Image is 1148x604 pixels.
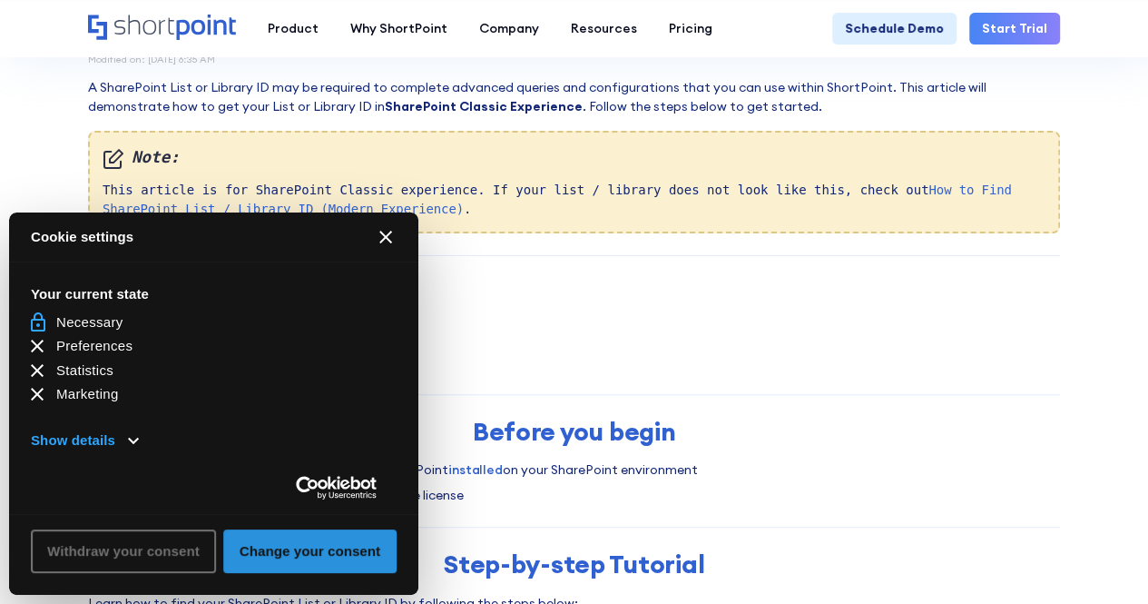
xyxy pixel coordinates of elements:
[652,13,728,45] a: Pricing
[832,13,957,45] a: Schedule Demo
[276,476,397,500] a: Usercentrics Cookiebot - opens new page
[268,19,319,38] div: Product
[31,384,397,405] li: Marketing
[1057,517,1148,604] iframe: Chat Widget
[251,13,334,45] a: Product
[88,54,1060,64] div: Modified on: [DATE] 6:35 AM
[448,461,503,478] a: installed
[31,530,216,573] button: Withdraw your consent
[31,431,139,451] button: Show details
[234,417,915,446] h2: Before you begin
[31,227,133,248] strong: Cookie settings
[31,361,397,381] li: Statistics
[385,98,583,114] strong: SharePoint Classic Experience
[479,19,539,38] div: Company
[969,13,1060,45] a: Start Trial
[571,19,637,38] div: Resources
[88,15,236,42] a: Home
[463,13,554,45] a: Company
[31,284,397,305] strong: Your current state
[31,336,397,357] li: Preferences
[554,13,652,45] a: Resources
[88,278,1060,305] div: Table of Contents
[234,550,915,579] h2: Step-by-step Tutorial
[88,78,1060,116] p: A SharePoint List or Library ID may be required to complete advanced queries and configurations t...
[223,530,397,573] button: Change your consent
[31,312,397,333] li: Necessary
[88,131,1060,233] div: This article is for SharePoint Classic experience. If your list / library does not look like this...
[334,13,463,45] a: Why ShortPoint
[669,19,712,38] div: Pricing
[124,460,1060,480] li: You must have the latest public version of ShortPoint on your SharePoint environment
[103,145,1045,169] em: Note:
[124,486,1060,505] li: You must be a with an active license
[350,19,447,38] div: Why ShortPoint
[364,215,407,259] button: Close CMP widget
